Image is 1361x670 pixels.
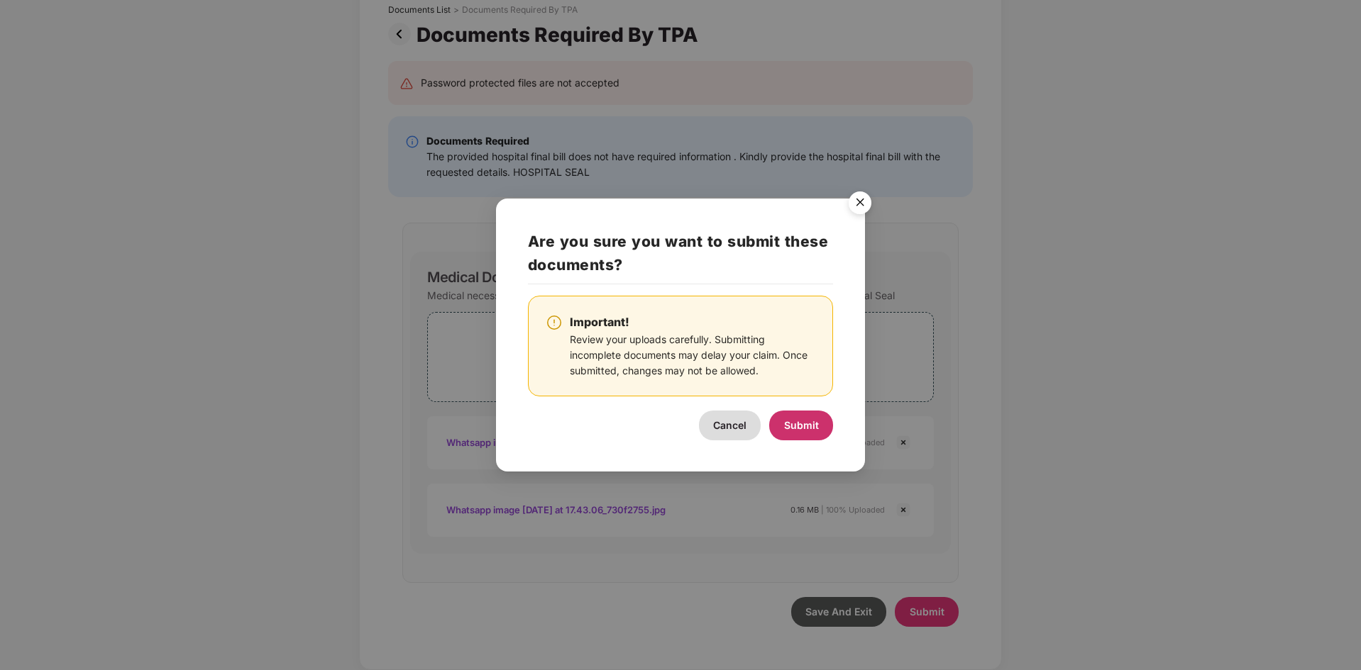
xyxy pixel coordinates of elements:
div: Important! [570,313,815,331]
div: Review your uploads carefully. Submitting incomplete documents may delay your claim. Once submitt... [570,332,815,379]
span: Submit [784,419,819,431]
button: Close [840,185,878,223]
img: svg+xml;base64,PHN2ZyBpZD0iV2FybmluZ18tXzI0eDI0IiBkYXRhLW5hbWU9Ildhcm5pbmcgLSAyNHgyNCIgeG1sbnM9Im... [546,314,563,331]
button: Cancel [699,411,761,440]
button: Submit [769,411,833,440]
img: svg+xml;base64,PHN2ZyB4bWxucz0iaHR0cDovL3d3dy53My5vcmcvMjAwMC9zdmciIHdpZHRoPSI1NiIgaGVpZ2h0PSI1Ni... [840,185,880,225]
h2: Are you sure you want to submit these documents? [528,230,833,284]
